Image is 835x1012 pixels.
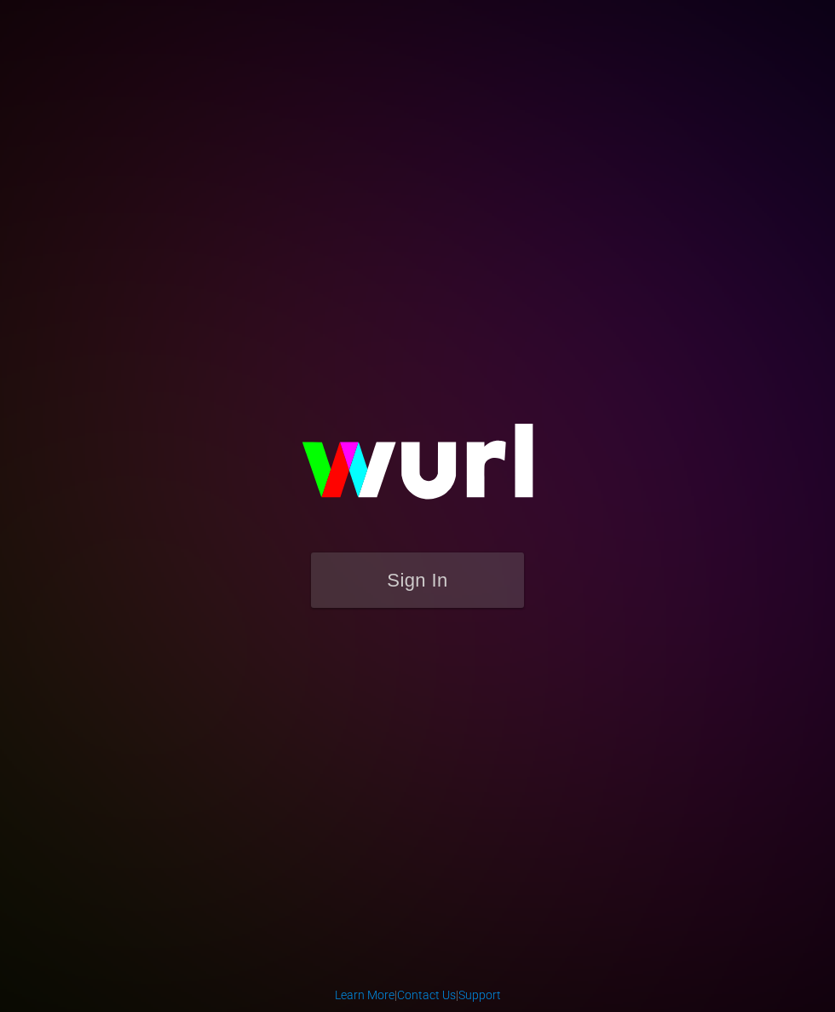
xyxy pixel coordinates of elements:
[335,988,394,1002] a: Learn More
[335,986,501,1003] div: | |
[458,988,501,1002] a: Support
[397,988,456,1002] a: Contact Us
[247,387,588,552] img: wurl-logo-on-black-223613ac3d8ba8fe6dc639794a292ebdb59501304c7dfd60c99c58986ef67473.svg
[311,552,524,608] button: Sign In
